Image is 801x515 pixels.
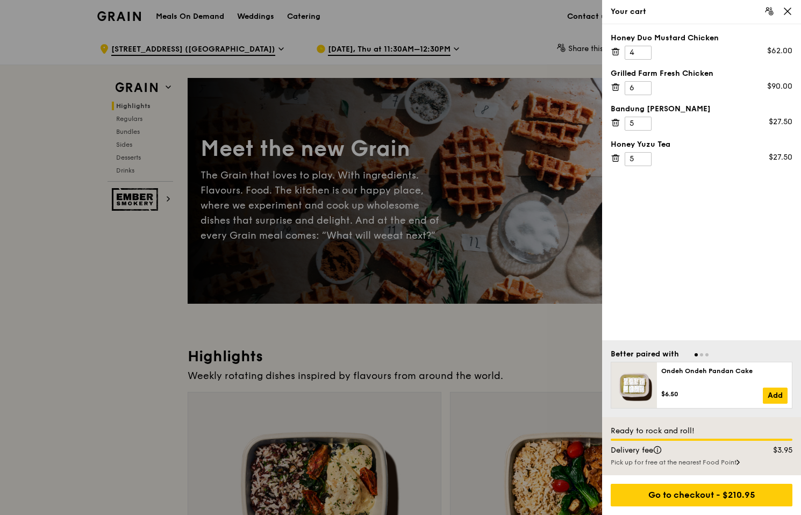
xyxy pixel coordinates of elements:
[611,458,792,467] div: Pick up for free at the nearest Food Point
[611,68,792,79] div: Grilled Farm Fresh Chicken
[767,46,792,56] div: $62.00
[604,445,750,456] div: Delivery fee
[767,81,792,92] div: $90.00
[769,117,792,127] div: $27.50
[750,445,799,456] div: $3.95
[695,353,698,356] span: Go to slide 1
[611,33,792,44] div: Honey Duo Mustard Chicken
[611,426,792,437] div: Ready to rock and roll!
[661,390,763,398] div: $6.50
[611,484,792,506] div: Go to checkout - $210.95
[611,6,792,17] div: Your cart
[611,349,679,360] div: Better paired with
[700,353,703,356] span: Go to slide 2
[661,367,788,375] div: Ondeh Ondeh Pandan Cake
[611,104,792,115] div: Bandung [PERSON_NAME]
[611,139,792,150] div: Honey Yuzu Tea
[705,353,709,356] span: Go to slide 3
[763,388,788,404] a: Add
[769,152,792,163] div: $27.50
